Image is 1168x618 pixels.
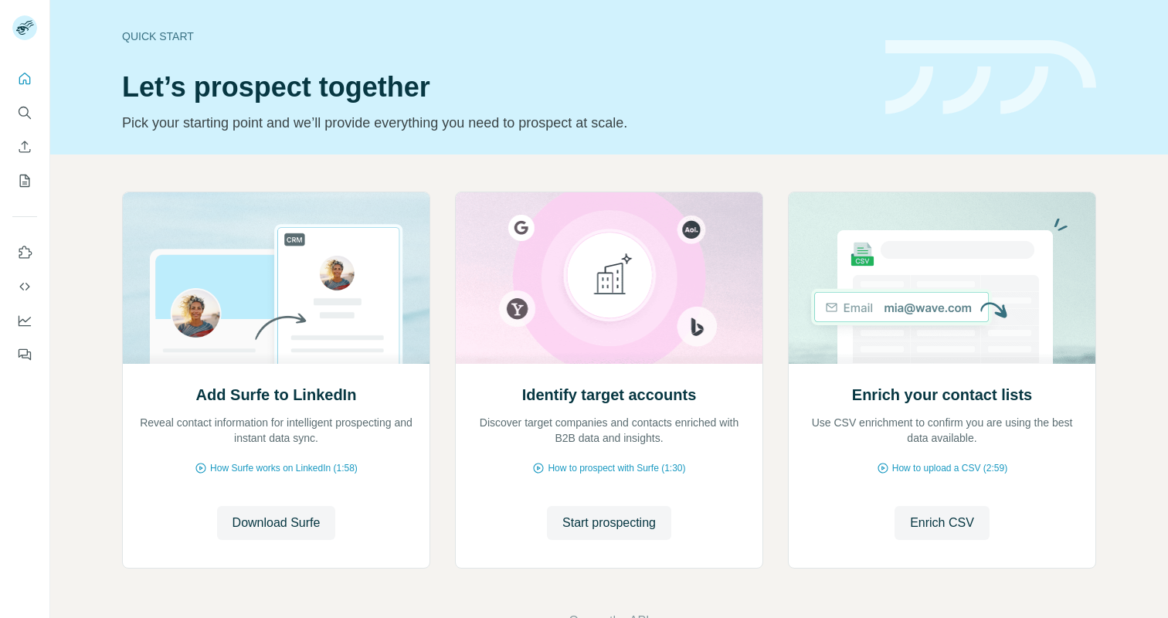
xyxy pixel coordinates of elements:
button: Enrich CSV [895,506,990,540]
button: Start prospecting [547,506,671,540]
p: Discover target companies and contacts enriched with B2B data and insights. [471,415,747,446]
span: Enrich CSV [910,514,974,532]
span: How to prospect with Surfe (1:30) [548,461,685,475]
p: Pick your starting point and we’ll provide everything you need to prospect at scale. [122,112,867,134]
button: Quick start [12,65,37,93]
img: Enrich your contact lists [788,192,1096,364]
button: Search [12,99,37,127]
p: Reveal contact information for intelligent prospecting and instant data sync. [138,415,414,446]
button: Use Surfe on LinkedIn [12,239,37,267]
button: Enrich CSV [12,133,37,161]
span: Start prospecting [562,514,656,532]
button: Download Surfe [217,506,336,540]
h2: Identify target accounts [522,384,697,406]
img: Add Surfe to LinkedIn [122,192,430,364]
h2: Add Surfe to LinkedIn [196,384,357,406]
img: Identify target accounts [455,192,763,364]
span: How to upload a CSV (2:59) [892,461,1007,475]
button: My lists [12,167,37,195]
p: Use CSV enrichment to confirm you are using the best data available. [804,415,1080,446]
div: Quick start [122,29,867,44]
span: How Surfe works on LinkedIn (1:58) [210,461,358,475]
img: banner [885,40,1096,115]
button: Feedback [12,341,37,368]
h2: Enrich your contact lists [852,384,1032,406]
span: Download Surfe [233,514,321,532]
button: Dashboard [12,307,37,334]
button: Use Surfe API [12,273,37,301]
h1: Let’s prospect together [122,72,867,103]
